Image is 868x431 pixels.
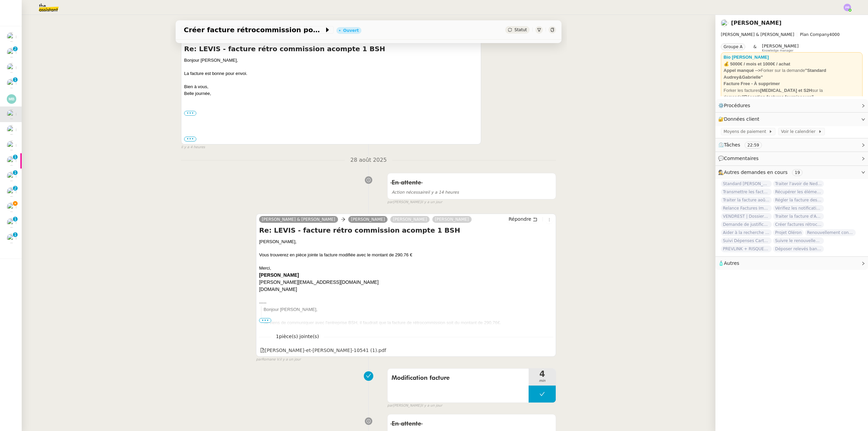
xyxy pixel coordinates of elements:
[721,237,772,244] span: Suivi Dépenses Cartes Salariées Qonto - 20 août 2025
[7,172,16,181] img: users%2FfjlNmCTkLiVoA3HQjY3GA5JXGxb2%2Favatar%2Fstarofservice_97480retdsc0392.png
[509,216,531,222] span: Répondre
[7,141,16,150] img: users%2FfjlNmCTkLiVoA3HQjY3GA5JXGxb2%2Favatar%2Fstarofservice_97480retdsc0392.png
[724,103,750,108] span: Procédures
[721,43,745,50] nz-tag: Groupe A
[721,246,772,252] span: PREVLINK + RISQUES PROFESSIONNELS
[259,279,378,285] a: [PERSON_NAME][EMAIL_ADDRESS][DOMAIN_NAME]
[715,113,868,126] div: 🔐Données client
[724,128,769,135] span: Moyens de paiement
[13,186,18,191] nz-badge-sup: 2
[7,202,16,212] img: users%2F47wLulqoDhMx0TTMwUcsFP5V2A23%2Favatar%2Fnokpict-removebg-preview-removebg-preview.png
[343,28,359,33] div: Ouvert
[13,77,18,82] nz-badge-sup: 1
[514,27,527,32] span: Statut
[279,334,319,339] span: pièce(s) jointe(s)
[721,197,772,203] span: Traiter la facture août 2025
[392,373,525,383] span: Modification facture
[184,26,324,33] span: Créer facture rétrocommission pour projet Lévis
[731,20,782,26] a: [PERSON_NAME]
[7,218,16,228] img: users%2FfjlNmCTkLiVoA3HQjY3GA5JXGxb2%2Favatar%2Fstarofservice_97480retdsc0392.png
[800,32,829,37] span: Plan Company
[724,170,788,175] span: Autres demandes en cours
[259,226,553,235] h4: Re: LEVIS - facture rétro commission acompte 1 BSH
[718,142,768,148] span: ⏲️
[7,156,16,165] img: users%2FfjlNmCTkLiVoA3HQjY3GA5JXGxb2%2Favatar%2Fstarofservice_97480retdsc0392.png
[13,217,18,221] nz-badge-sup: 1
[14,155,17,161] p: 1
[762,49,793,53] span: Knowledge manager
[805,229,856,236] span: Renouvellement contrat Opale STOCCO
[13,232,18,237] nz-badge-sup: 1
[844,4,851,11] img: svg
[724,55,769,60] a: Bio [PERSON_NAME]
[724,87,860,100] div: Forker les factures sur la demande
[184,70,478,77] div: La facture est bonne pour envoi.
[256,357,301,363] small: Romane V.
[773,213,824,220] span: Traiter la facture d'Août
[718,260,739,266] span: 🧴
[724,116,759,122] span: Données client
[14,217,17,223] p: 1
[7,94,16,104] img: svg
[721,19,728,27] img: users%2FfjlNmCTkLiVoA3HQjY3GA5JXGxb2%2Favatar%2Fstarofservice_97480retdsc0392.png
[387,403,393,409] span: par
[256,357,262,363] span: par
[721,213,772,220] span: VENDREST | Dossiers Drive - SCI Gabrielle
[13,170,18,175] nz-badge-sup: 1
[421,199,442,205] span: il y a un jour
[264,306,553,313] div: Bonjour [PERSON_NAME],
[259,318,271,323] span: •••
[260,347,386,354] div: [PERSON_NAME]-et-[PERSON_NAME]-10541 (1).pdf
[724,81,780,86] strong: Facture Free - À supprimer
[715,138,868,152] div: ⏲️Tâches 22:59
[724,156,758,161] span: Commentaires
[7,125,16,135] img: users%2FfjlNmCTkLiVoA3HQjY3GA5JXGxb2%2Favatar%2Fstarofservice_97480retdsc0392.png
[718,170,805,175] span: 🕵️
[745,142,762,149] nz-tag: 22:59
[715,166,868,179] div: 🕵️Autres demandes en cours 19
[718,115,762,123] span: 🔐
[387,199,442,205] small: [PERSON_NAME]
[387,403,442,409] small: [PERSON_NAME]
[184,44,478,54] h4: Re: LEVIS - facture rétro commission acompte 1 BSH
[715,152,868,165] div: 💬Commentaires
[14,232,17,238] p: 1
[773,246,824,252] span: Déposer relevés bancaires dans GED Pennylane
[181,144,205,150] span: il y a 4 heures
[829,32,840,37] span: 4000
[271,333,324,340] span: 1
[259,299,553,306] div: -----
[792,169,803,176] nz-tag: 19
[259,252,553,258] div: Vous trouverez en pièce jointe la facture modifiée avec le montant de 290.76 €
[724,260,739,266] span: Autres
[718,102,753,110] span: ⚙️
[773,237,824,244] span: Suivre le renouvellement produit Trimble
[753,43,756,52] span: &
[259,272,378,279] td: [PERSON_NAME]
[259,287,297,292] a: [DOMAIN_NAME]
[724,68,761,73] strong: Appel manqué -->
[7,79,16,88] img: users%2FfjlNmCTkLiVoA3HQjY3GA5JXGxb2%2Favatar%2Fstarofservice_97480retdsc0392.png
[721,205,772,212] span: Relance Factures Impayées - août 2025
[280,357,301,363] span: il y a un jour
[773,197,824,203] span: Régler la facture des radiateurs
[724,61,790,66] strong: 💰 5000€ / mois et 1000€ / achat
[392,190,428,195] span: Action nécessaire
[14,170,17,176] p: 1
[721,180,772,187] span: Standard [PERSON_NAME]
[7,187,16,197] img: users%2FfjlNmCTkLiVoA3HQjY3GA5JXGxb2%2Favatar%2Fstarofservice_97480retdsc0392.png
[7,110,16,119] img: users%2FfjlNmCTkLiVoA3HQjY3GA5JXGxb2%2Favatar%2Fstarofservice_97480retdsc0392.png
[432,216,472,222] a: [PERSON_NAME]
[184,57,478,64] div: Bonjour [PERSON_NAME],
[184,137,196,141] span: •••
[773,189,824,195] span: Récupérer les éléments sociaux - août 2025
[345,156,392,165] span: 28 août 2025
[13,155,18,159] nz-badge-sup: 1
[742,94,814,99] strong: "Réception factures fournisseurs"
[762,43,798,48] span: [PERSON_NAME]
[421,403,442,409] span: il y a un jour
[259,265,553,272] div: Merci,
[721,32,794,37] span: [PERSON_NAME] & [PERSON_NAME]
[724,67,860,80] div: Forker sur la demande
[7,63,16,73] img: users%2FfjlNmCTkLiVoA3HQjY3GA5JXGxb2%2Favatar%2Fstarofservice_97480retdsc0392.png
